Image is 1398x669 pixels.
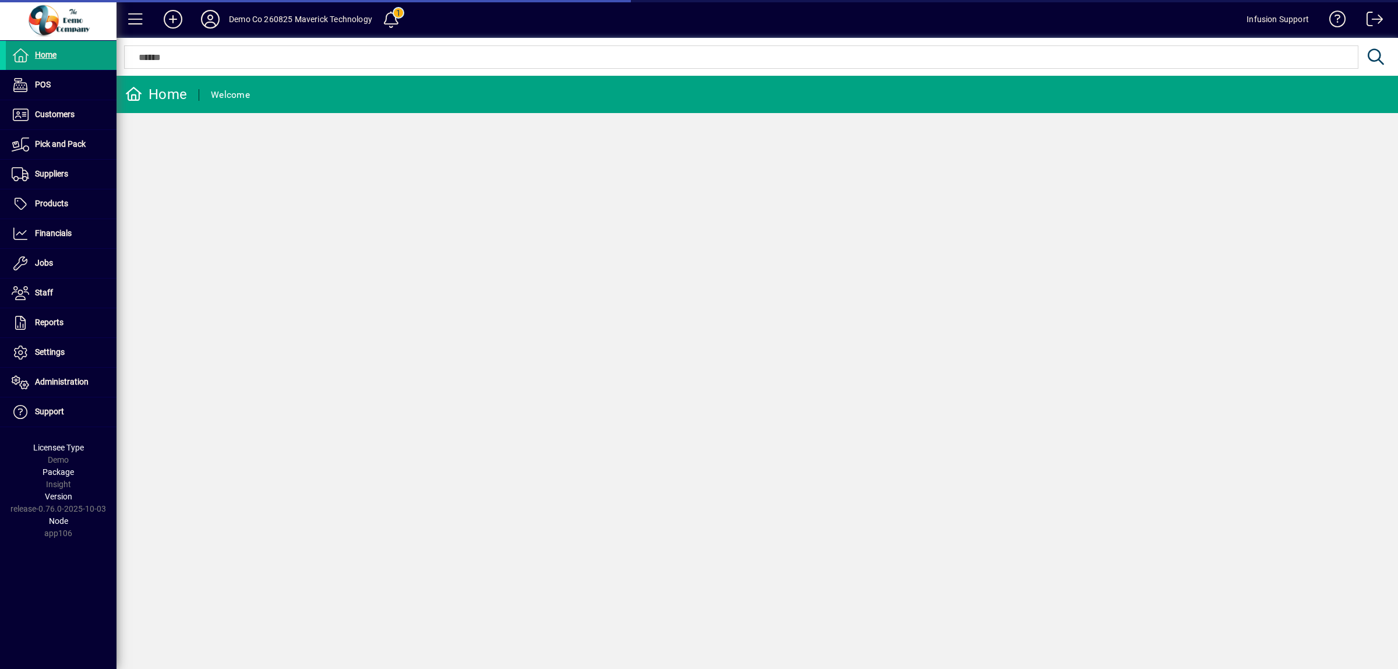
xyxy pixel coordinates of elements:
div: Welcome [211,86,250,104]
span: Customers [35,110,75,119]
span: Reports [35,318,63,327]
a: Settings [6,338,116,367]
span: Home [35,50,57,59]
div: Demo Co 260825 Maverick Technology [229,10,372,29]
a: Pick and Pack [6,130,116,159]
span: Financials [35,228,72,238]
a: POS [6,71,116,100]
span: Support [35,407,64,416]
a: Suppliers [6,160,116,189]
a: Financials [6,219,116,248]
a: Products [6,189,116,219]
a: Logout [1358,2,1383,40]
a: Reports [6,308,116,337]
a: Knowledge Base [1321,2,1346,40]
span: Settings [35,347,65,357]
span: Administration [35,377,89,386]
span: Pick and Pack [35,139,86,149]
span: Node [49,516,68,526]
span: Staff [35,288,53,297]
span: POS [35,80,51,89]
span: Jobs [35,258,53,267]
span: Products [35,199,68,208]
a: Support [6,397,116,427]
span: Licensee Type [33,443,84,452]
span: Package [43,467,74,477]
button: Add [154,9,192,30]
div: Infusion Support [1247,10,1309,29]
a: Jobs [6,249,116,278]
a: Administration [6,368,116,397]
a: Staff [6,279,116,308]
div: Home [125,85,187,104]
span: Version [45,492,72,501]
a: Customers [6,100,116,129]
span: Suppliers [35,169,68,178]
button: Profile [192,9,229,30]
